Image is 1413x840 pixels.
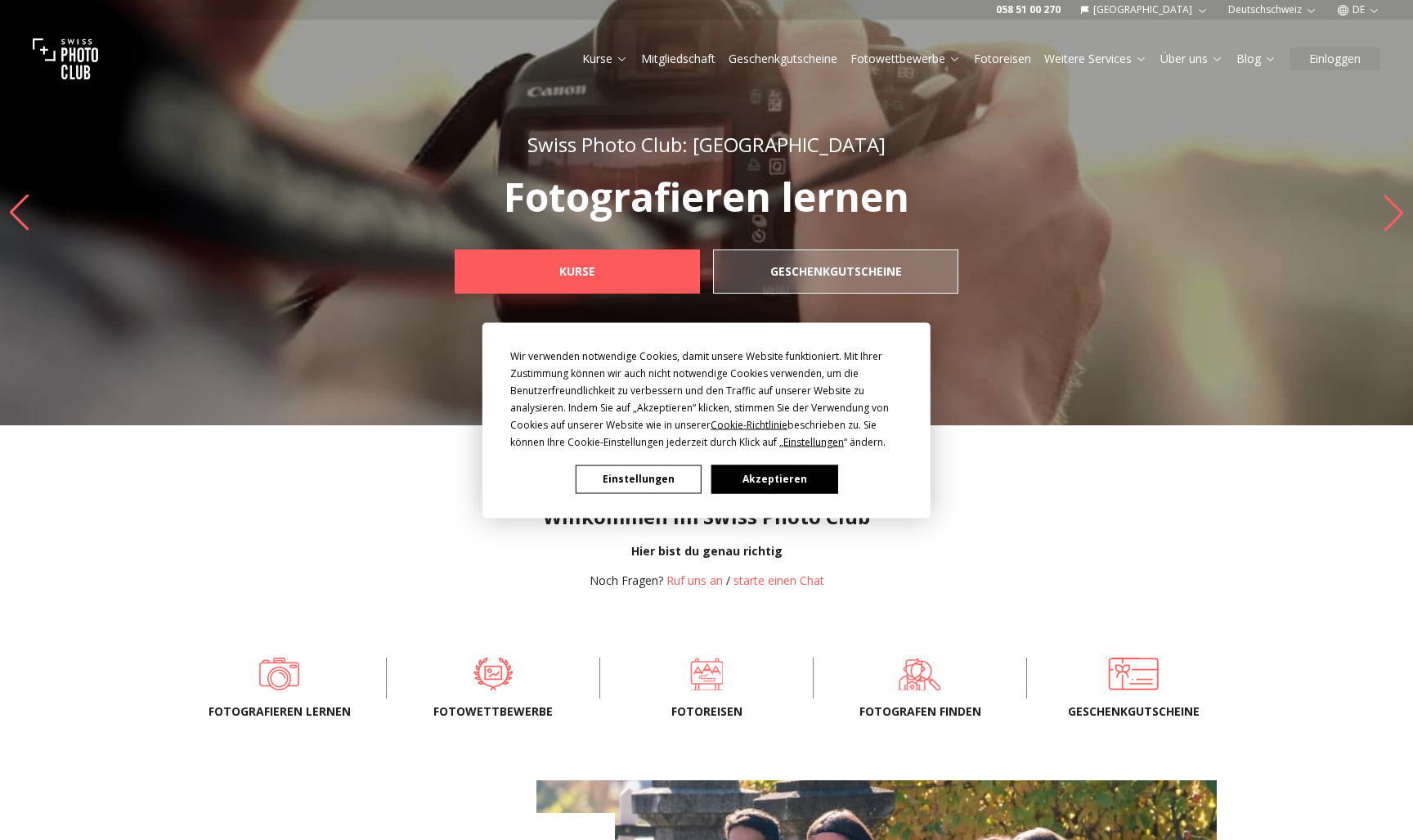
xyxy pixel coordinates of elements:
[482,322,931,518] div: Cookie Consent Prompt
[783,434,844,448] span: Einstellungen
[711,417,787,431] span: Cookie-Richtlinie
[510,347,903,450] div: Wir verwenden notwendige Cookies, damit unsere Website funktioniert. Mit Ihrer Zustimmung können ...
[711,465,837,493] button: Akzeptieren
[576,465,702,493] button: Einstellungen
